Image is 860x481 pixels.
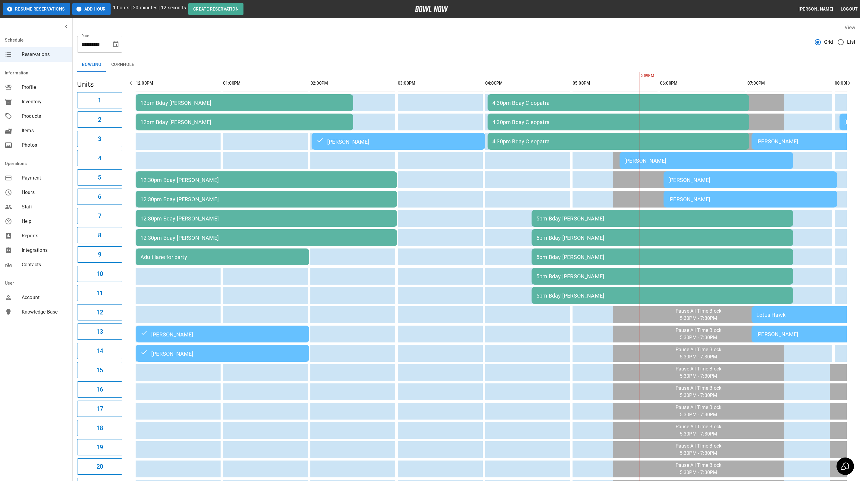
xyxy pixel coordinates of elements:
button: Logout [838,4,860,15]
span: Reports [22,232,67,239]
h6: 3 [98,134,101,144]
div: 5pm Bday [PERSON_NAME] [536,292,788,299]
button: Create Reservation [188,3,243,15]
div: [PERSON_NAME] [140,350,304,357]
span: Profile [22,84,67,91]
p: 1 hours | 20 minutes | 12 seconds [113,4,186,15]
div: [PERSON_NAME] [624,158,788,164]
button: 2 [77,111,122,128]
button: 11 [77,285,122,301]
button: Choose date, selected date is Oct 4, 2025 [110,38,122,50]
div: 12pm Bday [PERSON_NAME] [140,119,348,125]
h6: 1 [98,95,101,105]
button: 8 [77,227,122,243]
h6: 7 [98,211,101,221]
h6: 16 [96,385,103,394]
button: 9 [77,246,122,263]
div: 12:30pm Bday [PERSON_NAME] [140,196,392,202]
h6: 10 [96,269,103,279]
label: View [845,25,855,30]
span: Reservations [22,51,67,58]
div: 12:30pm Bday [PERSON_NAME] [140,235,392,241]
div: [PERSON_NAME] [140,330,304,338]
button: Resume Reservations [3,3,70,15]
h6: 2 [98,115,101,124]
h6: 6 [98,192,101,201]
button: 7 [77,208,122,224]
h6: 14 [96,346,103,356]
th: 12:00PM [136,75,221,92]
button: 18 [77,420,122,436]
div: 5pm Bday [PERSON_NAME] [536,235,788,241]
button: 16 [77,381,122,398]
h6: 13 [96,327,103,336]
button: 6 [77,189,122,205]
th: 03:00PM [398,75,483,92]
div: Adult lane for party [140,254,304,260]
button: 20 [77,458,122,475]
div: inventory tabs [77,58,855,72]
div: 12:30pm Bday [PERSON_NAME] [140,215,392,222]
h6: 20 [96,462,103,471]
button: 4 [77,150,122,166]
h6: 5 [98,173,101,182]
h6: 19 [96,442,103,452]
span: Payment [22,174,67,182]
span: Account [22,294,67,301]
span: Knowledge Base [22,308,67,316]
h6: 18 [96,423,103,433]
span: Inventory [22,98,67,105]
th: 02:00PM [310,75,395,92]
div: 4:30pm Bday Cleopatra [492,138,744,145]
h6: 8 [98,230,101,240]
button: 10 [77,266,122,282]
button: 1 [77,92,122,108]
span: Help [22,218,67,225]
div: [PERSON_NAME] [316,138,480,145]
button: Bowling [77,58,106,72]
div: 12:30pm Bday [PERSON_NAME] [140,177,392,183]
span: 6:09PM [639,73,641,79]
button: 14 [77,343,122,359]
h5: Units [77,80,122,89]
button: 15 [77,362,122,378]
button: 5 [77,169,122,186]
div: 5pm Bday [PERSON_NAME] [536,273,788,280]
span: Integrations [22,247,67,254]
h6: 12 [96,308,103,317]
button: 13 [77,323,122,340]
button: Add Hour [72,3,111,15]
span: Items [22,127,67,134]
span: Contacts [22,261,67,268]
h6: 17 [96,404,103,414]
button: 3 [77,131,122,147]
span: Hours [22,189,67,196]
h6: 9 [98,250,101,259]
button: [PERSON_NAME] [796,4,836,15]
div: 5pm Bday [PERSON_NAME] [536,254,788,260]
button: Cornhole [106,58,139,72]
span: List [847,39,855,46]
div: [PERSON_NAME] [668,177,832,183]
button: 19 [77,439,122,455]
h6: 15 [96,365,103,375]
div: 4:30pm Bday Cleopatra [492,119,744,125]
button: 12 [77,304,122,320]
th: 01:00PM [223,75,308,92]
div: [PERSON_NAME] [668,196,832,202]
div: 5pm Bday [PERSON_NAME] [536,215,788,222]
span: Photos [22,142,67,149]
img: logo [415,6,448,12]
span: Staff [22,203,67,211]
h6: 4 [98,153,101,163]
div: 4:30pm Bday Cleopatra [492,100,744,106]
button: 17 [77,401,122,417]
span: Grid [824,39,833,46]
div: 12pm Bday [PERSON_NAME] [140,100,348,106]
span: Products [22,113,67,120]
h6: 11 [96,288,103,298]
